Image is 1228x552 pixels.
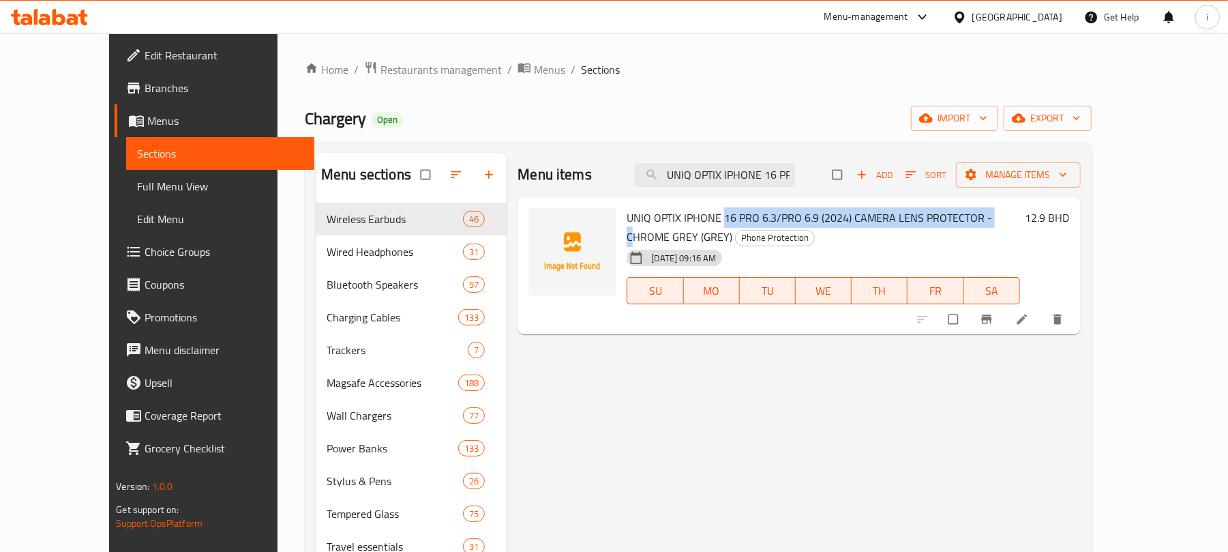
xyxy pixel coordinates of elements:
img: UNIQ OPTIX IPHONE 16 PRO 6.3/PRO 6.9 (2024) CAMERA LENS PROTECTOR - CHROME GREY (GREY) [528,208,616,295]
div: Wired Headphones31 [316,235,507,268]
button: export [1004,106,1092,131]
input: search [634,163,795,187]
span: i [1206,10,1208,25]
h2: Menu sections [321,164,411,185]
a: Edit Restaurant [115,39,314,72]
button: FR [908,277,963,304]
span: Trackers [327,342,468,358]
div: Stylus & Pens26 [316,465,507,497]
span: 133 [459,311,484,324]
li: / [571,61,575,78]
a: Support.OpsPlatform [116,514,203,532]
span: 188 [459,377,484,390]
span: Menu disclaimer [145,342,303,358]
span: Grocery Checklist [145,440,303,456]
span: Full Menu View [137,178,303,194]
div: items [463,506,485,522]
a: Promotions [115,301,314,334]
div: [GEOGRAPHIC_DATA] [972,10,1062,25]
span: Add [856,167,893,183]
a: Menus [518,61,565,78]
span: import [922,110,987,127]
div: items [458,375,485,391]
span: Wired Headphones [327,244,463,260]
span: Edit Menu [137,211,303,227]
span: SA [970,281,1015,301]
span: Sections [137,145,303,162]
li: / [507,61,512,78]
span: Menus [147,113,303,129]
div: Phone Protection [735,230,815,246]
button: Add [853,164,897,186]
span: MO [689,281,734,301]
span: Choice Groups [145,244,303,260]
a: Menu disclaimer [115,334,314,366]
span: Promotions [145,309,303,325]
a: Restaurants management [364,61,502,78]
a: Upsell [115,366,314,399]
span: Stylus & Pens [327,473,463,489]
span: Branches [145,80,303,96]
div: items [463,473,485,489]
span: 46 [464,213,484,226]
a: Sections [126,137,314,170]
button: import [911,106,998,131]
span: export [1015,110,1081,127]
nav: breadcrumb [305,61,1092,78]
span: Open [372,114,403,126]
li: / [354,61,359,78]
div: Menu-management [824,9,908,25]
div: Magsafe Accessories188 [316,366,507,399]
span: Bluetooth Speakers [327,276,463,293]
div: Wireless Earbuds46 [316,203,507,235]
div: items [463,407,485,424]
span: 57 [464,278,484,291]
span: Tempered Glass [327,506,463,522]
span: SU [633,281,678,301]
button: SA [964,277,1020,304]
button: Manage items [956,162,1081,188]
span: Power Banks [327,440,458,456]
span: Menus [534,61,565,78]
a: Grocery Checklist [115,432,314,465]
h6: 12.9 BHD [1025,208,1070,227]
span: Select to update [940,306,969,332]
span: Wireless Earbuds [327,211,463,227]
a: Choice Groups [115,235,314,268]
span: Wall Chargers [327,407,463,424]
span: Sort [905,167,947,183]
button: WE [796,277,852,304]
span: Magsafe Accessories [327,375,458,391]
span: 26 [464,475,484,488]
div: Tempered Glass75 [316,497,507,530]
span: Phone Protection [736,230,814,246]
a: Branches [115,72,314,104]
span: Coupons [145,276,303,293]
span: 77 [464,409,484,422]
a: Coupons [115,268,314,301]
span: 7 [468,344,484,357]
h2: Menu items [518,164,592,185]
div: Charging Cables133 [316,301,507,334]
span: 133 [459,442,484,455]
div: Bluetooth Speakers57 [316,268,507,301]
span: 1.0.0 [152,478,173,495]
span: Restaurants management [380,61,502,78]
span: Upsell [145,375,303,391]
span: Manage items [967,166,1070,184]
a: Full Menu View [126,170,314,203]
span: WE [801,281,846,301]
span: FR [913,281,958,301]
a: Home [305,61,348,78]
span: TU [745,281,790,301]
span: Charging Cables [327,309,458,325]
button: delete [1043,304,1075,334]
button: TH [852,277,908,304]
button: Sort [902,164,950,186]
span: TH [857,281,902,301]
button: SU [627,277,683,304]
button: Branch-specific-item [972,304,1004,334]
